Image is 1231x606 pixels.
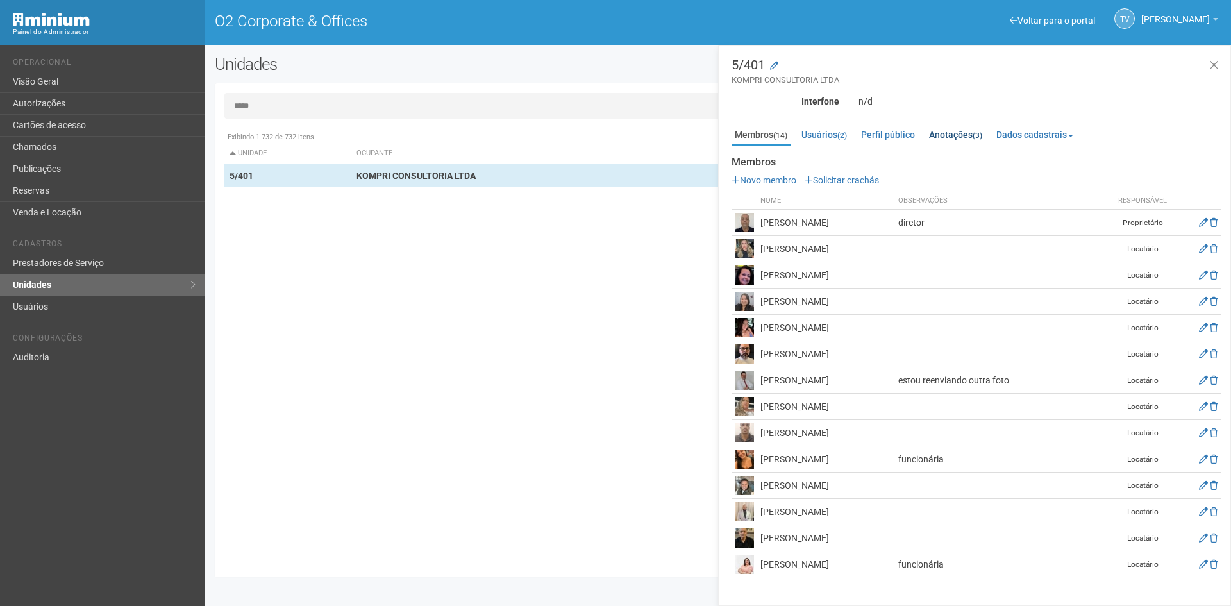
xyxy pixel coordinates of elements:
[1110,446,1175,473] td: Locatário
[735,371,754,390] img: user.png
[735,318,754,337] img: user.png
[757,315,895,341] td: [PERSON_NAME]
[1199,375,1208,385] a: Editar membro
[757,192,895,210] th: Nome
[757,420,895,446] td: [PERSON_NAME]
[1199,349,1208,359] a: Editar membro
[757,446,895,473] td: [PERSON_NAME]
[926,125,985,144] a: Anotações(3)
[798,125,850,144] a: Usuários(2)
[1210,401,1218,412] a: Excluir membro
[1210,244,1218,254] a: Excluir membro
[1110,499,1175,525] td: Locatário
[858,125,918,144] a: Perfil público
[732,74,1221,86] small: KOMPRI CONSULTORIA LTDA
[1141,16,1218,26] a: [PERSON_NAME]
[773,131,787,140] small: (14)
[757,525,895,551] td: [PERSON_NAME]
[1199,296,1208,307] a: Editar membro
[732,58,1221,86] h3: 5/401
[735,476,754,495] img: user.png
[13,58,196,71] li: Operacional
[1210,480,1218,491] a: Excluir membro
[735,344,754,364] img: user.png
[1210,349,1218,359] a: Excluir membro
[1199,454,1208,464] a: Editar membro
[732,125,791,146] a: Membros(14)
[230,171,253,181] strong: 5/401
[1199,401,1208,412] a: Editar membro
[735,423,754,442] img: user.png
[735,555,754,574] img: user.png
[757,341,895,367] td: [PERSON_NAME]
[1210,270,1218,280] a: Excluir membro
[1210,323,1218,333] a: Excluir membro
[1199,428,1208,438] a: Editar membro
[1199,323,1208,333] a: Editar membro
[1199,244,1208,254] a: Editar membro
[805,175,879,185] a: Solicitar crachás
[1210,217,1218,228] a: Excluir membro
[1210,296,1218,307] a: Excluir membro
[1110,394,1175,420] td: Locatário
[1199,559,1208,569] a: Editar membro
[1110,420,1175,446] td: Locatário
[1110,551,1175,578] td: Locatário
[735,292,754,311] img: user.png
[722,96,849,107] div: Interfone
[13,13,90,26] img: Minium
[1199,480,1208,491] a: Editar membro
[351,143,787,164] th: Ocupante: activate to sort column ascending
[770,60,778,72] a: Modificar a unidade
[1110,367,1175,394] td: Locatário
[895,446,1110,473] td: funcionária
[1110,473,1175,499] td: Locatário
[757,289,895,315] td: [PERSON_NAME]
[1199,270,1208,280] a: Editar membro
[13,333,196,347] li: Configurações
[1110,236,1175,262] td: Locatário
[757,236,895,262] td: [PERSON_NAME]
[735,528,754,548] img: user.png
[895,551,1110,578] td: funcionária
[735,213,754,232] img: user.png
[1141,2,1210,24] span: Thayane Vasconcelos Torres
[735,397,754,416] img: user.png
[1210,507,1218,517] a: Excluir membro
[895,210,1110,236] td: diretor
[1210,559,1218,569] a: Excluir membro
[757,367,895,394] td: [PERSON_NAME]
[1110,192,1175,210] th: Responsável
[1199,507,1208,517] a: Editar membro
[356,171,476,181] strong: KOMPRI CONSULTORIA LTDA
[1110,315,1175,341] td: Locatário
[849,96,1230,107] div: n/d
[895,367,1110,394] td: estou reenviando outra foto
[1114,8,1135,29] a: TV
[837,131,847,140] small: (2)
[1110,289,1175,315] td: Locatário
[735,239,754,258] img: user.png
[735,502,754,521] img: user.png
[1110,262,1175,289] td: Locatário
[13,239,196,253] li: Cadastros
[1210,454,1218,464] a: Excluir membro
[973,131,982,140] small: (3)
[1210,428,1218,438] a: Excluir membro
[215,55,623,74] h2: Unidades
[1110,210,1175,236] td: Proprietário
[735,265,754,285] img: user.png
[215,13,708,29] h1: O2 Corporate & Offices
[757,551,895,578] td: [PERSON_NAME]
[895,192,1110,210] th: Observações
[1010,15,1095,26] a: Voltar para o portal
[1199,533,1208,543] a: Editar membro
[732,175,796,185] a: Novo membro
[13,26,196,38] div: Painel do Administrador
[1110,341,1175,367] td: Locatário
[224,131,1212,143] div: Exibindo 1-732 de 732 itens
[757,394,895,420] td: [PERSON_NAME]
[757,210,895,236] td: [PERSON_NAME]
[757,262,895,289] td: [PERSON_NAME]
[1210,533,1218,543] a: Excluir membro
